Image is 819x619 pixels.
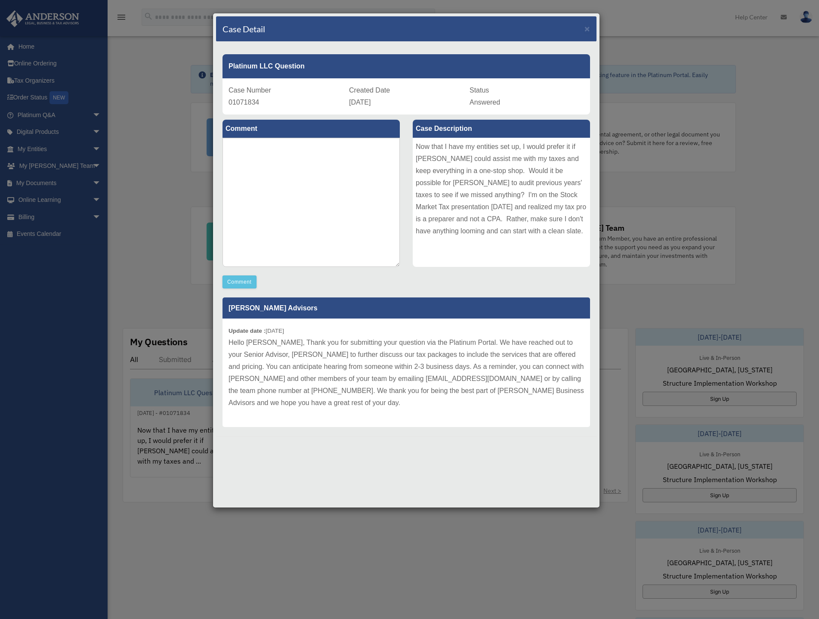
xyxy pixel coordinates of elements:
[229,87,271,94] span: Case Number
[470,87,489,94] span: Status
[223,54,590,78] div: Platinum LLC Question
[223,120,400,138] label: Comment
[223,23,265,35] h4: Case Detail
[229,337,584,409] p: Hello [PERSON_NAME], Thank you for submitting your question via the Platinum Portal. We have reac...
[413,120,590,138] label: Case Description
[223,297,590,319] p: [PERSON_NAME] Advisors
[584,24,590,33] button: Close
[229,328,284,334] small: [DATE]
[349,87,390,94] span: Created Date
[413,138,590,267] div: Now that I have my entities set up, I would prefer it if [PERSON_NAME] could assist me with my ta...
[223,275,257,288] button: Comment
[349,99,371,106] span: [DATE]
[229,99,259,106] span: 01071834
[229,328,266,334] b: Update date :
[584,24,590,34] span: ×
[470,99,500,106] span: Answered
